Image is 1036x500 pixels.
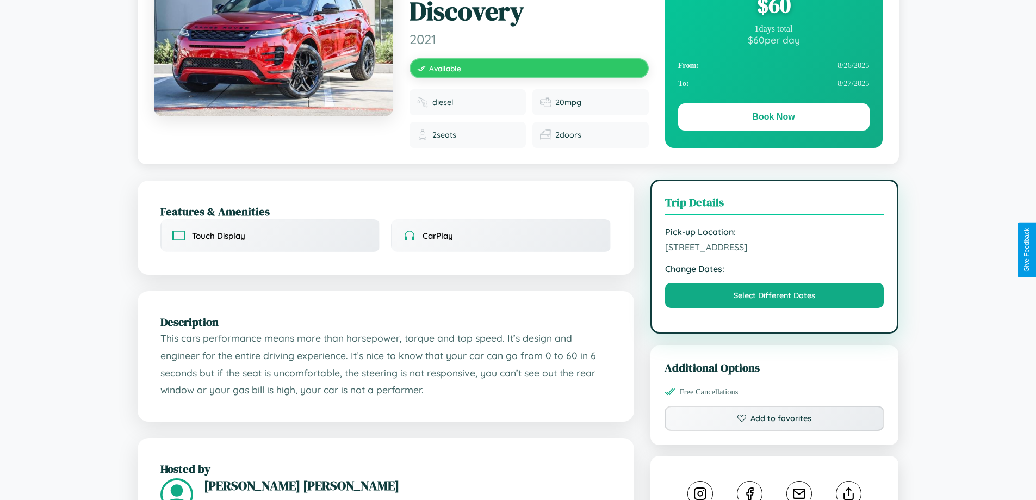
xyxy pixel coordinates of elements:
span: Available [429,64,461,73]
span: CarPlay [423,231,453,241]
img: Doors [540,129,551,140]
strong: To: [678,79,689,88]
span: 2021 [410,31,649,47]
img: Seats [417,129,428,140]
h2: Features & Amenities [160,203,611,219]
button: Book Now [678,103,870,131]
strong: Pick-up Location: [665,226,884,237]
button: Add to favorites [665,406,885,431]
img: Fuel efficiency [540,97,551,108]
h2: Description [160,314,611,330]
span: diesel [432,97,454,107]
strong: From: [678,61,699,70]
strong: Change Dates: [665,263,884,274]
h3: Trip Details [665,194,884,215]
div: 8 / 27 / 2025 [678,75,870,92]
div: 8 / 26 / 2025 [678,57,870,75]
span: 2 seats [432,130,456,140]
span: [STREET_ADDRESS] [665,242,884,252]
div: 1 days total [678,24,870,34]
h2: Hosted by [160,461,611,477]
h3: Additional Options [665,360,885,375]
img: Fuel type [417,97,428,108]
span: 20 mpg [555,97,581,107]
span: 2 doors [555,130,581,140]
button: Select Different Dates [665,283,884,308]
span: Free Cancellations [680,387,739,397]
div: Give Feedback [1023,228,1031,272]
div: $ 60 per day [678,34,870,46]
h3: [PERSON_NAME] [PERSON_NAME] [204,477,611,495]
span: Touch Display [192,231,245,241]
p: This cars performance means more than horsepower, torque and top speed. It’s design and engineer ... [160,330,611,399]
